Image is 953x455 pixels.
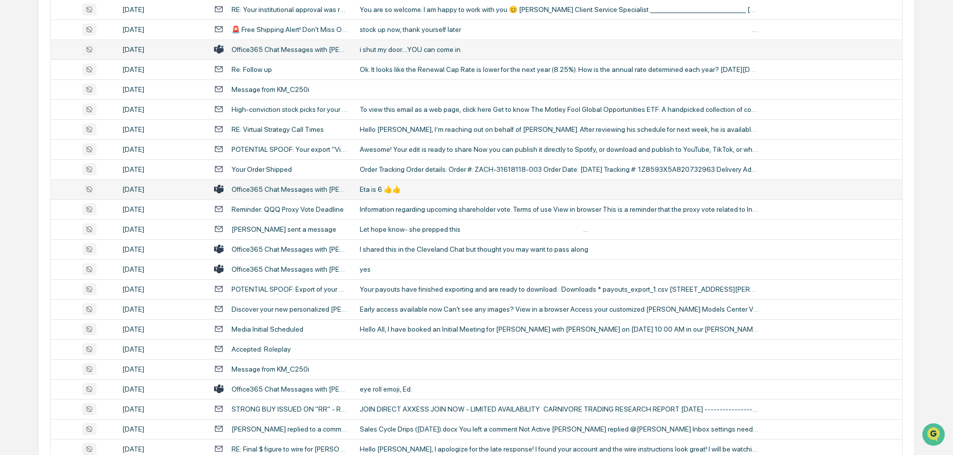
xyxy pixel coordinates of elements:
div: i shut my door....YOU can come in [360,45,759,53]
div: STRONG BUY ISSUED ON "RR" - RICHTECH ROBOTICS $4.52 TARGET $6.50 SHORT TERM [232,405,348,413]
div: eye roll emoji, Ed. [360,385,759,393]
div: stock up now, thank yourself later ͏ ͏ ͏ ͏ ͏ ͏ ͏ ͏ ͏ ͏ ͏ ͏ ͏ ͏ ͏ ͏ ͏ ͏ ͏ ͏ ͏ ͏ ͏ ͏ ͏ ͏ ͏ ͏ ͏ ͏ ͏ ... [360,25,759,33]
img: 1746055101610-c473b297-6a78-478c-a979-82029cc54cd1 [10,76,28,94]
div: Office365 Chat Messages with [PERSON_NAME], [PERSON_NAME] on [DATE] [232,265,348,273]
div: RE: Final $ figure to wire for [PERSON_NAME] changed [232,445,348,453]
div: Your Order Shipped [232,165,292,173]
div: [DATE] [122,185,202,193]
div: Re: Follow up [232,65,272,73]
div: Hello All, I have booked an Initial Meeting for [PERSON_NAME] with [PERSON_NAME] on [DATE] 10:00 ... [360,325,759,333]
div: [DATE] [122,45,202,53]
span: Data Lookup [20,145,63,155]
div: [DATE] [122,365,202,373]
div: 🖐️ [10,127,18,135]
div: Discover your new personalized [PERSON_NAME] Models Center website [232,305,348,313]
a: 🖐️Preclearance [6,122,68,140]
div: Office365 Chat Messages with [PERSON_NAME], [PERSON_NAME], [PERSON_NAME], [PERSON_NAME], [PERSON_... [232,185,348,193]
div: [DATE] [122,25,202,33]
div: [DATE] [122,105,202,113]
div: [DATE] [122,405,202,413]
div: Eta is 6 👍👍 [360,185,759,193]
button: Start new chat [170,79,182,91]
div: Start new chat [34,76,164,86]
div: High-conviction stock picks for your clients [232,105,348,113]
div: [DATE] [122,245,202,253]
div: Your payouts have finished exporting and are ready to download. Downloads * payouts_export_1.csv ... [360,285,759,293]
div: [DATE] [122,145,202,153]
div: yes [360,265,759,273]
div: 🚨 Free Shipping Alert! Don't Miss Out! [232,25,348,33]
div: [DATE] [122,65,202,73]
div: Media Initial Scheduled [232,325,303,333]
div: Order Tracking Order details: Order #: ZACH-31618118-003 Order Date: [DATE] Tracking #: 1Z8593X5A... [360,165,759,173]
div: I shared this in the Cleveland Chat but thought you may want to pass along [360,245,759,253]
div: Information regarding upcoming shareholder vote. Terms of use View in browser This is a reminder ... [360,205,759,213]
div: Message from KM_C250i [232,365,309,373]
div: JOIN DIRECT AXXESS JOIN NOW - LIMITED AVAILABILITY CARNIVORE TRADING RESEARCH REPORT [DATE] -----... [360,405,759,413]
div: Hello [PERSON_NAME], I apologize for the late response! I found your account and the wire instruc... [360,445,759,453]
div: To view this email as a web page, click here Get to know The Motley Fool Global Opportunities ETF... [360,105,759,113]
div: Office365 Chat Messages with [PERSON_NAME], [PERSON_NAME] on [DATE] [232,45,348,53]
div: Message from KM_C250i [232,85,309,93]
div: [DATE] [122,225,202,233]
a: Powered byPylon [70,169,121,177]
div: [DATE] [122,305,202,313]
div: Accepted: Roleplay [232,345,291,353]
div: RE: Your institutional approval was received [232,5,348,13]
div: 🗄️ [72,127,80,135]
div: Reminder: QQQ Proxy Vote Deadline [232,205,344,213]
div: Awesome! Your edit is ready to share Now you can publish it directly to Spotify, or download and ... [360,145,759,153]
div: [DATE] [122,265,202,273]
span: Preclearance [20,126,64,136]
div: Sales Cycle Drips ([DATE]).docx You left a comment Not Active [PERSON_NAME] replied @[PERSON_NAME... [360,425,759,433]
iframe: Open customer support [921,422,948,449]
div: [DATE] [122,125,202,133]
div: [DATE] [122,345,202,353]
div: [DATE] [122,325,202,333]
span: Pylon [99,169,121,177]
div: Office365 Chat Messages with [PERSON_NAME], [PERSON_NAME] on [DATE] [232,385,348,393]
div: [DATE] [122,385,202,393]
span: Attestations [82,126,124,136]
div: [DATE] [122,205,202,213]
div: You are so welcome. I am happy to work with you 😊 [PERSON_NAME] Client Service Specialist _______... [360,5,759,13]
a: 🔎Data Lookup [6,141,67,159]
div: Ok. It looks like the Renewal Cap Rate is lower for the next year (8.25%). How is the annual rate... [360,65,759,73]
div: [PERSON_NAME] replied to a comment in "Sales Cycle Drips ([DATE])" [232,425,348,433]
div: 🔎 [10,146,18,154]
p: How can we help? [10,21,182,37]
div: POTENTIAL SPOOF: Your export "Video Mailer Middle" is ready to share [232,145,348,153]
div: [DATE] [122,5,202,13]
div: RE: Virtual Strategy Call Times [232,125,324,133]
div: Office365 Chat Messages with [PERSON_NAME], [PERSON_NAME] on [DATE] [232,245,348,253]
a: 🗄️Attestations [68,122,128,140]
div: [DATE] [122,445,202,453]
div: [DATE] [122,165,202,173]
div: Hello [PERSON_NAME], I’m reaching out on behalf of [PERSON_NAME]. After reviewing his schedule fo... [360,125,759,133]
div: [PERSON_NAME] sent a message [232,225,336,233]
div: [DATE] [122,285,202,293]
div: Early access available now Can't see any images? View in a browser Access your customized [PERSON... [360,305,759,313]
div: [DATE] [122,85,202,93]
div: Let hope know- she prepped this ‌ ‌ ‌ ‌ ‌ ‌ ‌ ‌ ‌ ‌ ‌ ‌ ‌ ‌ ‌ ‌ ‌ ‌ ‌ ‌ ‌ ‌ ‌ ‌ ‌ ‌ ‌ ‌ ‌ ‌ ‌ ‌ ‌... [360,225,759,233]
div: POTENTIAL SPOOF: Export of your payouts [232,285,348,293]
div: [DATE] [122,425,202,433]
div: We're available if you need us! [34,86,126,94]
